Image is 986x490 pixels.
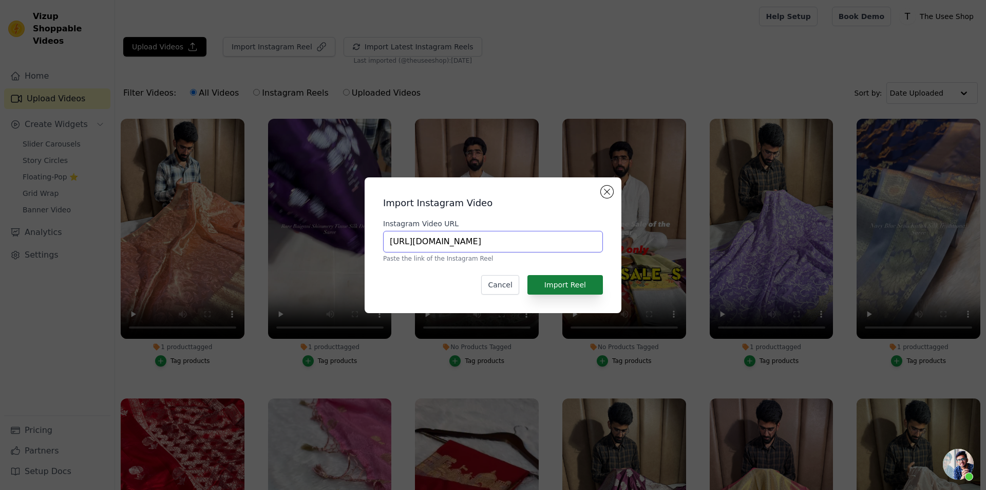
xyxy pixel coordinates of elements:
[481,275,519,295] button: Cancel
[601,186,613,198] button: Close modal
[527,275,603,295] button: Import Reel
[943,449,974,480] div: Open chat
[383,255,603,263] p: Paste the link of the Instagram Reel
[383,231,603,252] input: https://www.instagram.com/reel/ABC123/
[383,219,603,229] label: Instagram Video URL
[383,196,603,210] h2: Import Instagram Video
